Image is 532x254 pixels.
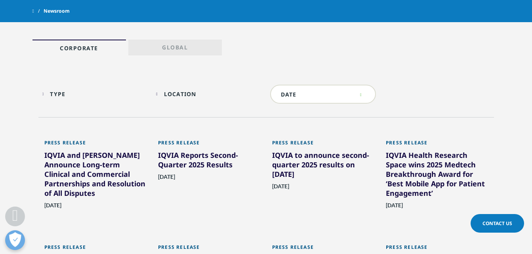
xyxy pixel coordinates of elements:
div: Press Release [44,140,147,150]
div: IQVIA Reports Second-Quarter 2025 Results [158,150,260,172]
span: [DATE] [386,202,403,213]
div: IQVIA and [PERSON_NAME] Announce Long-term Clinical and Commercial Partnerships and Resolution of... [44,150,147,201]
div: Type facet. [50,90,65,98]
div: Press Release [386,140,488,150]
span: [DATE] [44,202,61,213]
input: DATE [270,85,376,104]
a: Corporate [32,40,126,55]
span: [DATE] [272,183,289,194]
p: Global [162,44,188,55]
div: Press Release [158,140,260,150]
a: Contact Us [471,214,524,233]
p: Corporate [60,44,98,55]
span: [DATE] [158,173,175,185]
button: Open Preferences [5,230,25,250]
div: IQVIA Health Research Space wins 2025 Medtech Breakthrough Award for ‘Best Mobile App for Patient... [386,150,488,201]
span: Newsroom [44,4,70,18]
div: IQVIA to announce second-quarter 2025 results on [DATE] [272,150,374,182]
div: Location facet. [164,90,196,98]
div: Press Release [272,140,374,150]
a: Global [128,40,222,55]
span: Contact Us [482,220,512,227]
